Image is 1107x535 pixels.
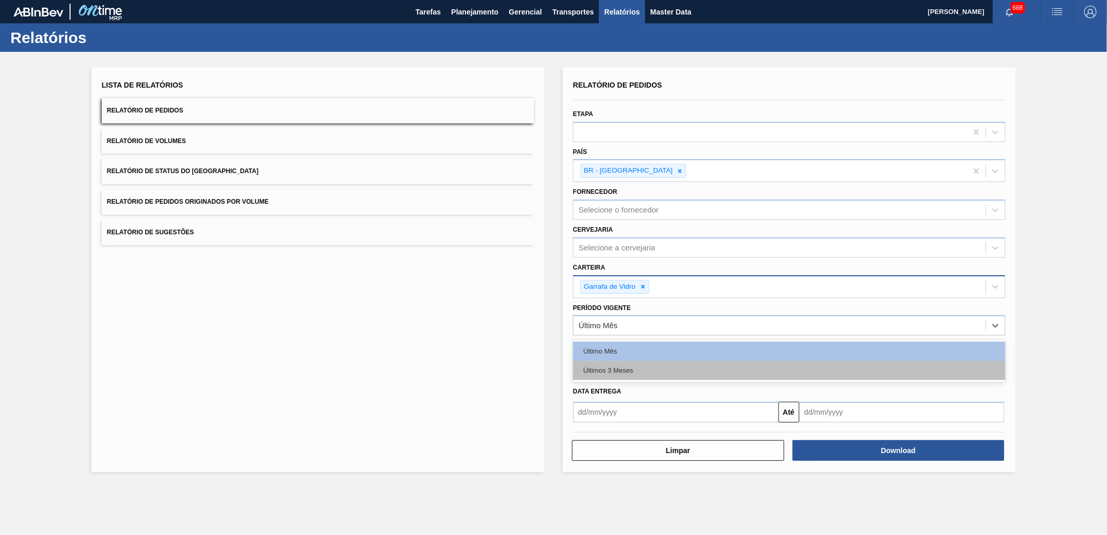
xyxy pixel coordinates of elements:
[579,321,618,330] div: Último Mês
[579,243,655,252] div: Selecione a cervejaria
[107,167,258,175] span: Relatório de Status do [GEOGRAPHIC_DATA]
[799,402,1005,423] input: dd/mm/yyyy
[102,159,534,184] button: Relatório de Status do [GEOGRAPHIC_DATA]
[509,6,542,18] span: Gerencial
[778,402,799,423] button: Até
[573,264,605,271] label: Carteira
[1010,2,1025,13] span: 688
[573,188,617,195] label: Fornecedor
[107,137,186,145] span: Relatório de Volumes
[416,6,441,18] span: Tarefas
[10,32,195,44] h1: Relatórios
[573,342,1005,361] div: Último Mês
[552,6,594,18] span: Transportes
[573,81,662,89] span: Relatório de Pedidos
[573,148,587,156] label: País
[1051,6,1063,18] img: userActions
[102,220,534,245] button: Relatório de Sugestões
[102,98,534,123] button: Relatório de Pedidos
[579,206,659,215] div: Selecione o fornecedor
[573,226,613,233] label: Cervejaria
[792,440,1005,461] button: Download
[573,361,1005,380] div: Últimos 3 Meses
[102,129,534,154] button: Relatório de Volumes
[604,6,639,18] span: Relatórios
[107,198,269,205] span: Relatório de Pedidos Originados por Volume
[13,7,63,17] img: TNhmsLtSVTkK8tSr43FrP2fwEKptu5GPRR3wAAAABJRU5ErkJggg==
[573,402,778,423] input: dd/mm/yyyy
[451,6,498,18] span: Planejamento
[572,440,784,461] button: Limpar
[993,5,1026,19] button: Notificações
[573,110,593,118] label: Etapa
[102,189,534,215] button: Relatório de Pedidos Originados por Volume
[573,388,621,395] span: Data entrega
[107,107,183,114] span: Relatório de Pedidos
[107,229,194,236] span: Relatório de Sugestões
[650,6,691,18] span: Master Data
[1084,6,1097,18] img: Logout
[573,304,631,312] label: Período Vigente
[581,164,674,177] div: BR - [GEOGRAPHIC_DATA]
[581,280,637,293] div: Garrafa de Vidro
[102,81,183,89] span: Lista de Relatórios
